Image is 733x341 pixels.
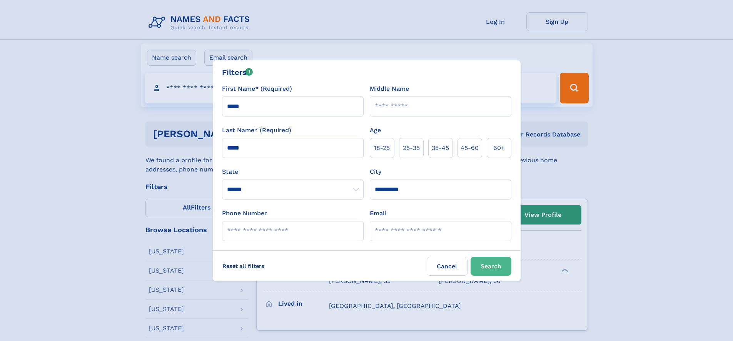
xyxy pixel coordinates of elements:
label: Reset all filters [217,257,269,275]
label: Phone Number [222,209,267,218]
span: 60+ [493,143,505,153]
label: First Name* (Required) [222,84,292,93]
label: State [222,167,364,176]
label: Email [370,209,386,218]
label: Middle Name [370,84,409,93]
label: City [370,167,381,176]
label: Last Name* (Required) [222,126,291,135]
label: Age [370,126,381,135]
span: 18‑25 [374,143,390,153]
div: Filters [222,67,253,78]
span: 35‑45 [432,143,449,153]
button: Search [471,257,511,276]
span: 45‑60 [461,143,479,153]
span: 25‑35 [403,143,420,153]
label: Cancel [427,257,468,276]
